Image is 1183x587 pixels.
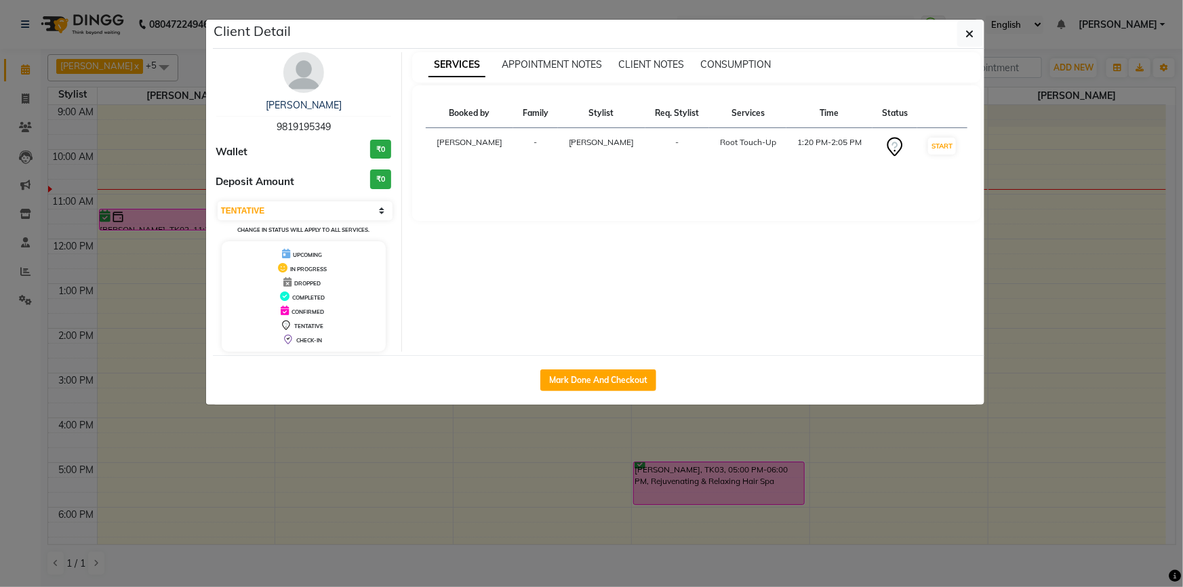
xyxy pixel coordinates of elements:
[426,99,513,128] th: Booked by
[717,136,778,148] div: Root Touch-Up
[296,337,322,344] span: CHECK-IN
[283,52,324,93] img: avatar
[290,266,327,272] span: IN PROGRESS
[786,128,873,167] td: 1:20 PM-2:05 PM
[558,99,645,128] th: Stylist
[428,53,485,77] span: SERVICES
[513,99,558,128] th: Family
[700,58,771,70] span: CONSUMPTION
[237,226,369,233] small: Change in status will apply to all services.
[294,280,321,287] span: DROPPED
[618,58,684,70] span: CLIENT NOTES
[277,121,331,133] span: 9819195349
[709,99,786,128] th: Services
[645,99,710,128] th: Req. Stylist
[513,128,558,167] td: -
[873,99,917,128] th: Status
[645,128,710,167] td: -
[786,99,873,128] th: Time
[569,137,635,147] span: [PERSON_NAME]
[502,58,602,70] span: APPOINTMENT NOTES
[370,140,391,159] h3: ₹0
[292,308,324,315] span: CONFIRMED
[216,144,248,160] span: Wallet
[370,169,391,189] h3: ₹0
[216,174,295,190] span: Deposit Amount
[266,99,342,111] a: [PERSON_NAME]
[540,369,656,391] button: Mark Done And Checkout
[293,251,322,258] span: UPCOMING
[928,138,956,155] button: START
[294,323,323,329] span: TENTATIVE
[426,128,513,167] td: [PERSON_NAME]
[292,294,325,301] span: COMPLETED
[214,21,292,41] h5: Client Detail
